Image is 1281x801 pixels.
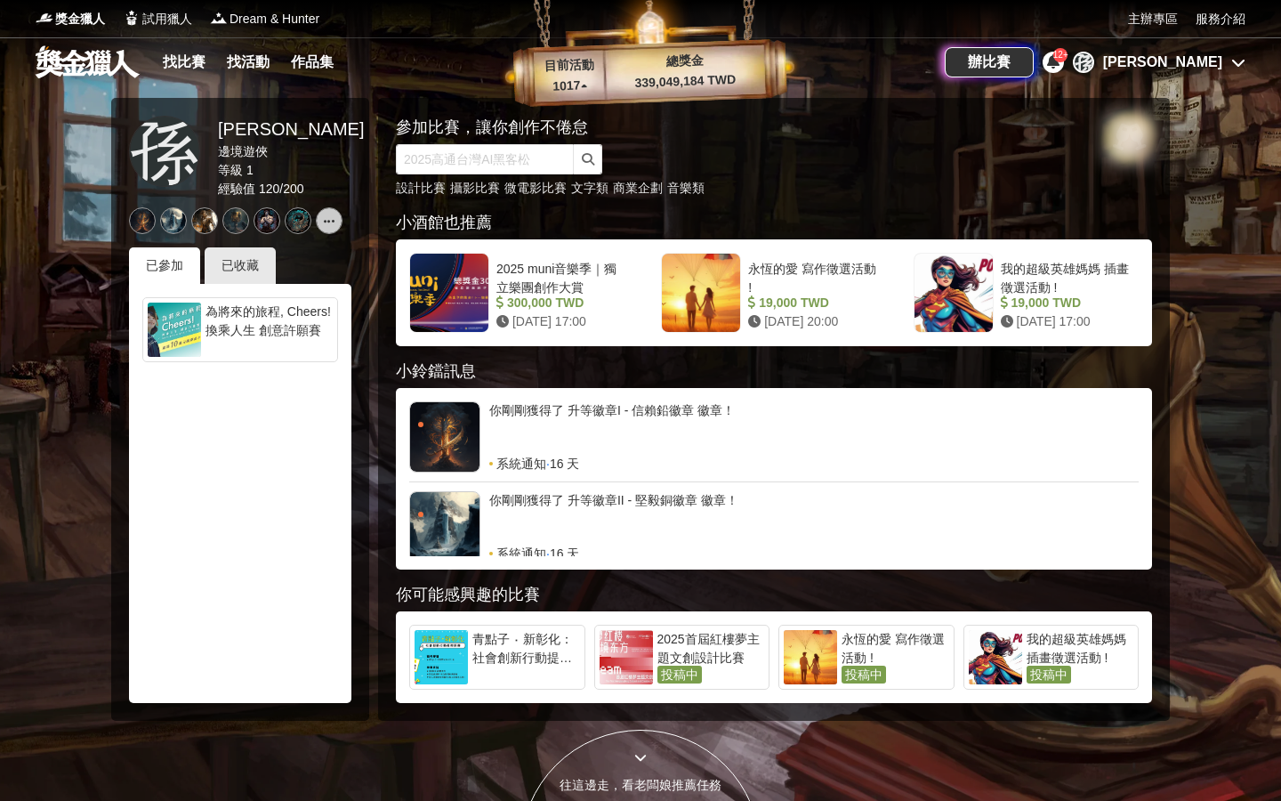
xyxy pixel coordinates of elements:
[246,163,254,177] span: 1
[963,625,1140,690] a: 我的超級英雄媽媽 插畫徵選活動 !投稿中
[218,182,255,196] span: 經驗值
[409,491,1139,562] a: 你剛剛獲得了 升等徽章II - 堅毅銅徽章 徽章！系統通知·16 天
[220,50,277,75] a: 找活動
[1001,294,1132,312] div: 19,000 TWD
[657,666,702,684] span: 投稿中
[550,545,579,562] span: 16 天
[534,76,606,97] p: 1017 ▴
[748,312,879,331] div: [DATE] 20:00
[1103,52,1222,73] div: [PERSON_NAME]
[472,630,580,666] div: 青點子 ‧ 新彰化：社會創新行動提案競賽
[1027,666,1071,684] span: 投稿中
[905,244,1148,342] a: 我的超級英雄媽媽 插畫徵選活動 ! 19,000 TWD [DATE] 17:00
[842,666,886,684] span: 投稿中
[489,401,1139,455] div: 你剛剛獲得了 升等徽章I - 信賴鉛徽章 徽章！
[667,181,705,195] a: 音樂類
[284,50,341,75] a: 作品集
[748,294,879,312] div: 19,000 TWD
[218,116,364,142] div: [PERSON_NAME]
[230,10,319,28] span: Dream & Hunter
[1001,312,1132,331] div: [DATE] 17:00
[210,10,319,28] a: LogoDream & Hunter
[945,47,1034,77] a: 辦比賽
[396,116,1090,140] div: 參加比賽，讓你創作不倦怠
[496,545,546,562] span: 系統通知
[550,455,579,473] span: 16 天
[571,181,608,195] a: 文字類
[396,583,1152,607] div: 你可能感興趣的比賽
[409,625,585,690] a: 青點子 ‧ 新彰化：社會創新行動提案競賽
[218,163,243,177] span: 等級
[748,260,879,294] div: 永恆的愛 寫作徵選活動 !
[652,244,895,342] a: 永恆的愛 寫作徵選活動 ! 19,000 TWD [DATE] 20:00
[778,625,955,690] a: 永恆的愛 寫作徵選活動 !投稿中
[205,303,333,338] div: 為將來的旅程, Cheers! 換乘人生 創意許願賽
[657,630,765,666] div: 2025首屆紅樓夢主題文創設計比賽
[496,312,627,331] div: [DATE] 17:00
[521,776,760,795] div: 往這邊走，看老闆娘推薦任務
[156,50,213,75] a: 找比賽
[129,116,200,187] a: 孫
[36,9,53,27] img: Logo
[594,625,770,690] a: 2025首屆紅樓夢主題文創設計比賽投稿中
[450,181,500,195] a: 攝影比賽
[396,144,574,174] input: 2025高通台灣AI黑客松
[546,545,550,562] span: ·
[123,9,141,27] img: Logo
[604,49,765,73] p: 總獎金
[142,297,338,362] a: 為將來的旅程, Cheers! 換乘人生 創意許願賽
[396,181,446,195] a: 設計比賽
[142,10,192,28] span: 試用獵人
[1053,50,1068,60] span: 12+
[1001,260,1132,294] div: 我的超級英雄媽媽 插畫徵選活動 !
[205,247,276,284] div: 已收藏
[1128,10,1178,28] a: 主辦專區
[1027,630,1134,666] div: 我的超級英雄媽媽 插畫徵選活動 !
[546,455,550,473] span: ·
[396,360,1152,384] div: 小鈴鐺訊息
[605,69,766,93] p: 339,049,184 TWD
[409,401,1139,473] a: 你剛剛獲得了 升等徽章I - 信賴鉛徽章 徽章！系統通知·16 天
[36,10,105,28] a: Logo獎金獵人
[259,182,304,196] span: 120 / 200
[842,630,949,666] div: 永恆的愛 寫作徵選活動 !
[496,455,546,473] span: 系統通知
[123,10,192,28] a: Logo試用獵人
[1073,52,1094,73] div: 孫
[533,55,605,77] p: 目前活動
[129,247,200,284] div: 已參加
[210,9,228,27] img: Logo
[496,260,627,294] div: 2025 muni音樂季｜獨立樂團創作大賞
[55,10,105,28] span: 獎金獵人
[396,211,1152,235] div: 小酒館也推薦
[613,181,663,195] a: 商業企劃
[400,244,643,342] a: 2025 muni音樂季｜獨立樂團創作大賞 300,000 TWD [DATE] 17:00
[218,142,364,161] div: 邊境遊俠
[496,294,627,312] div: 300,000 TWD
[504,181,567,195] a: 微電影比賽
[1196,10,1245,28] a: 服務介紹
[489,491,1139,545] div: 你剛剛獲得了 升等徽章II - 堅毅銅徽章 徽章！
